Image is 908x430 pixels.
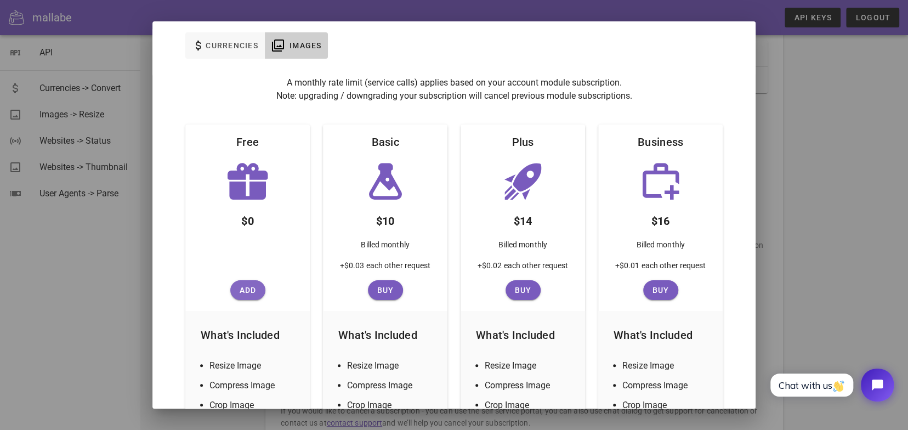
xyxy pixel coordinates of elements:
[485,399,574,412] li: Crop Image
[331,259,440,280] div: +$0.03 each other request
[235,286,261,295] span: Add
[758,359,903,411] iframe: Tidio Chat
[368,280,403,300] button: Buy
[510,286,536,295] span: Buy
[330,318,441,353] div: What's Included
[185,32,265,59] button: Currencies
[622,379,712,392] li: Compress Image
[606,259,715,280] div: +$0.01 each other request
[505,203,541,234] div: $14
[627,234,693,259] div: Billed monthly
[485,359,574,372] li: Resize Image
[622,359,712,372] li: Resize Image
[209,359,299,372] li: Resize Image
[485,379,574,392] li: Compress Image
[265,32,328,59] button: Images
[605,318,716,353] div: What's Included
[289,41,322,50] span: Images
[347,379,436,392] li: Compress Image
[622,399,712,412] li: Crop Image
[367,203,404,234] div: $10
[192,318,303,353] div: What's Included
[209,379,299,392] li: Compress Image
[347,359,436,372] li: Resize Image
[467,318,578,353] div: What's Included
[503,125,543,160] div: Plus
[230,280,265,300] button: Add
[185,76,723,103] p: A monthly rate limit (service calls) applies based on your account module subscription. Note: upg...
[490,234,555,259] div: Billed monthly
[648,286,674,295] span: Buy
[469,259,577,280] div: +$0.02 each other request
[362,125,407,160] div: Basic
[347,399,436,412] li: Crop Image
[205,41,258,50] span: Currencies
[629,125,692,160] div: Business
[228,125,268,160] div: Free
[506,280,541,300] button: Buy
[232,203,263,234] div: $0
[209,399,299,412] li: Crop Image
[352,234,418,259] div: Billed monthly
[643,280,678,300] button: Buy
[643,203,679,234] div: $16
[372,286,399,295] span: Buy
